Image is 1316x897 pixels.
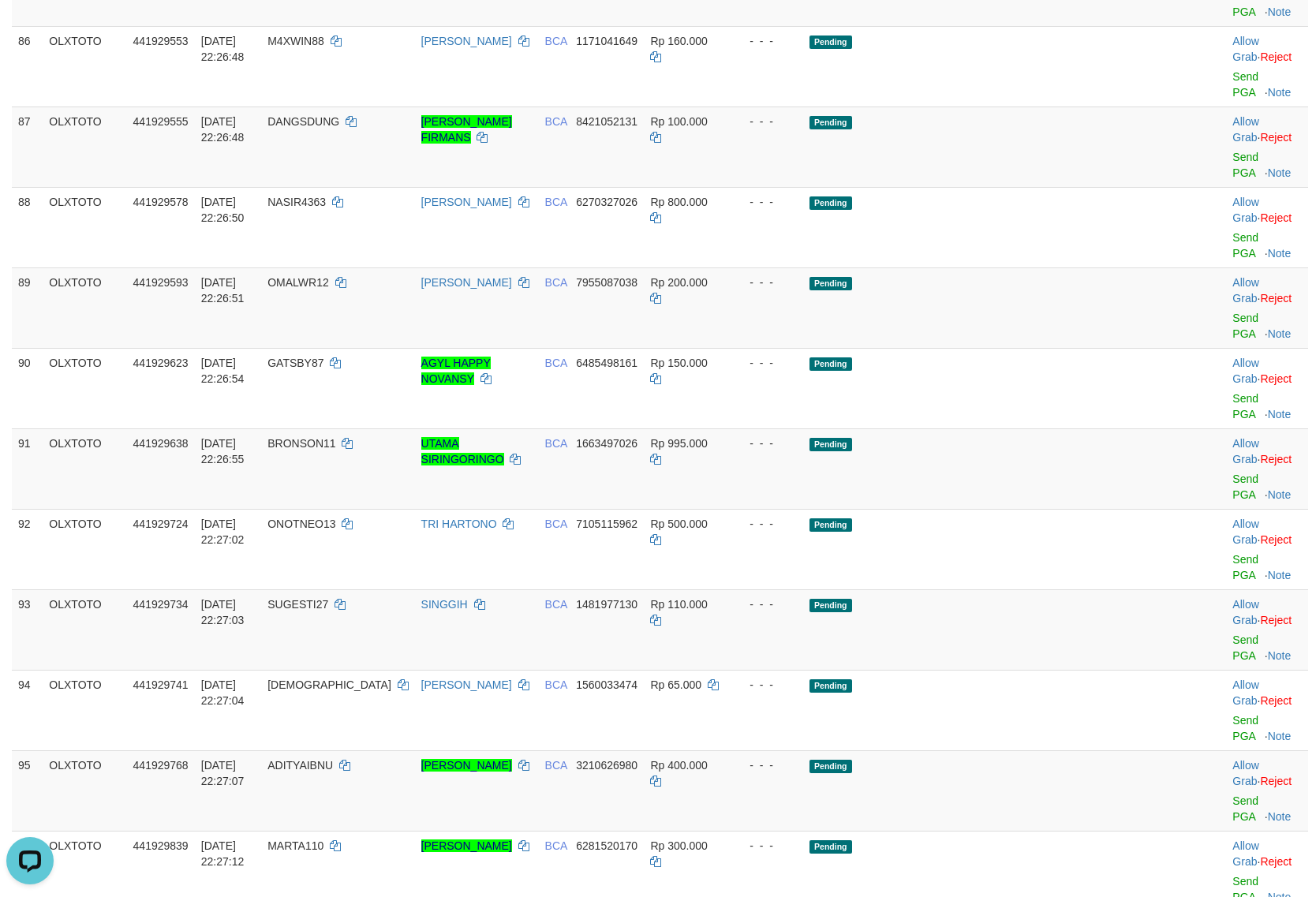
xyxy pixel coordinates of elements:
[1232,518,1258,546] a: Allow Grab
[809,277,852,290] span: Pending
[1232,196,1258,224] a: Allow Grab
[545,35,567,47] span: BCA
[809,438,852,451] span: Pending
[650,196,707,208] span: Rp 800.000
[545,357,567,369] span: BCA
[1260,855,1292,868] a: Reject
[737,838,797,854] div: - - -
[133,518,189,530] span: 441929724
[1232,634,1258,662] a: Send PGA
[12,267,43,348] td: 89
[43,750,126,831] td: OLXTOTO
[576,437,637,450] span: Copy 1663497026 to clipboard
[43,107,126,187] td: OLXTOTO
[1232,839,1258,868] a: Allow Grab
[737,596,797,612] div: - - -
[809,760,852,773] span: Pending
[576,196,637,208] span: Copy 6270327026 to clipboard
[737,677,797,693] div: - - -
[267,759,333,772] span: ADITYAIBNU
[545,437,567,450] span: BCA
[737,435,797,451] div: - - -
[133,276,189,289] span: 441929593
[576,518,637,530] span: Copy 7105115962 to clipboard
[1268,569,1292,581] a: Note
[421,598,468,611] a: SINGGIH
[1232,518,1260,546] span: ·
[201,518,245,546] span: [DATE] 22:27:02
[1260,292,1292,305] a: Reject
[421,357,491,385] a: AGYL HAPPY NOVANSY
[1226,26,1308,107] td: ·
[1232,392,1258,420] a: Send PGA
[43,26,126,107] td: OLXTOTO
[1226,348,1308,428] td: ·
[1260,131,1292,144] a: Reject
[576,759,637,772] span: Copy 3210626980 to clipboard
[1226,670,1308,750] td: ·
[1260,453,1292,465] a: Reject
[1232,759,1260,787] span: ·
[1226,750,1308,831] td: ·
[12,26,43,107] td: 86
[12,509,43,589] td: 92
[1232,231,1258,260] a: Send PGA
[1232,759,1258,787] a: Allow Grab
[1232,598,1260,626] span: ·
[12,670,43,750] td: 94
[1232,437,1258,465] a: Allow Grab
[201,759,245,787] span: [DATE] 22:27:07
[1232,115,1258,144] a: Allow Grab
[133,115,189,128] span: 441929555
[809,196,852,210] span: Pending
[545,839,567,852] span: BCA
[1260,211,1292,224] a: Reject
[267,437,335,450] span: BRONSON11
[576,357,637,369] span: Copy 6485498161 to clipboard
[809,518,852,532] span: Pending
[1232,794,1258,823] a: Send PGA
[650,678,701,691] span: Rp 65.000
[201,35,245,63] span: [DATE] 22:26:48
[43,267,126,348] td: OLXTOTO
[421,759,512,772] a: [PERSON_NAME]
[133,839,189,852] span: 441929839
[576,35,637,47] span: Copy 1171041649 to clipboard
[12,187,43,267] td: 88
[650,115,707,128] span: Rp 100.000
[737,516,797,532] div: - - -
[1232,357,1258,385] a: Allow Grab
[1268,6,1292,18] a: Note
[43,670,126,750] td: OLXTOTO
[1232,35,1260,63] span: ·
[1232,70,1258,99] a: Send PGA
[201,839,245,868] span: [DATE] 22:27:12
[1232,196,1260,224] span: ·
[201,196,245,224] span: [DATE] 22:26:50
[133,357,189,369] span: 441929623
[1260,614,1292,626] a: Reject
[421,276,512,289] a: [PERSON_NAME]
[1260,533,1292,546] a: Reject
[737,194,797,210] div: - - -
[809,679,852,693] span: Pending
[650,759,707,772] span: Rp 400.000
[267,196,326,208] span: NASIR4363
[650,839,707,852] span: Rp 300.000
[421,839,512,852] a: [PERSON_NAME]
[133,759,189,772] span: 441929768
[12,107,43,187] td: 87
[421,437,504,465] a: UTAMA SIRINGORINGO
[267,839,323,852] span: MARTA110
[809,357,852,371] span: Pending
[421,115,512,144] a: [PERSON_NAME] FIRMANS
[1260,694,1292,707] a: Reject
[1268,327,1292,340] a: Note
[1232,115,1260,144] span: ·
[1226,187,1308,267] td: ·
[267,357,323,369] span: GATSBY87
[1232,437,1260,465] span: ·
[201,357,245,385] span: [DATE] 22:26:54
[43,187,126,267] td: OLXTOTO
[737,757,797,773] div: - - -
